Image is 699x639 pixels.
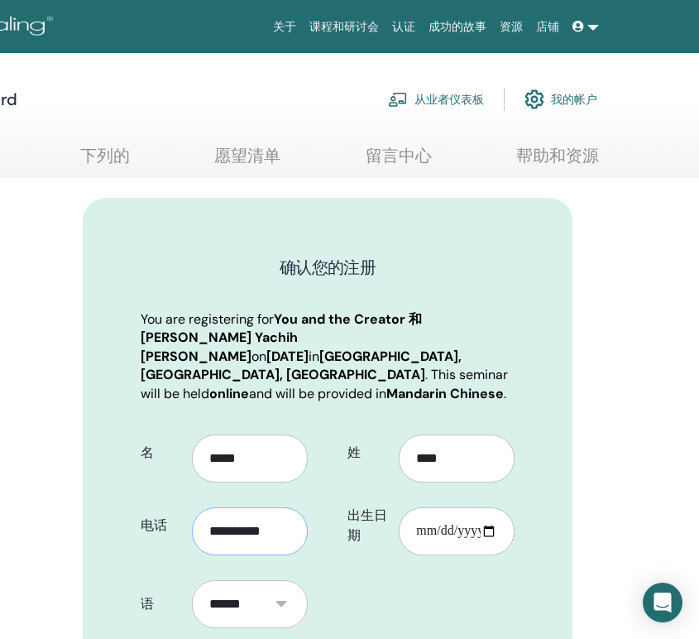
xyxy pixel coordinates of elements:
[516,146,599,178] a: 帮助和资源
[141,348,462,383] b: [GEOGRAPHIC_DATA], [GEOGRAPHIC_DATA], [GEOGRAPHIC_DATA]
[128,437,192,468] label: 名
[388,92,408,107] img: chalkboard-teacher.svg
[529,12,566,42] a: 店铺
[335,437,399,468] label: 姓
[335,500,399,551] label: 出生日期
[388,81,484,118] a: 从业者仪表板
[366,146,432,178] a: 留言中心
[214,146,280,178] a: 愿望清单
[385,12,422,42] a: 认证
[209,385,249,402] b: online
[141,256,515,279] h3: 确认您的注册
[643,583,682,622] div: Open Intercom Messenger
[266,348,309,365] b: [DATE]
[141,310,515,403] p: You are registering for on in . This seminar will be held and will be provided in .
[386,385,504,402] b: Mandarin Chinese
[266,12,303,42] a: 关于
[141,310,422,365] b: You and the Creator 和 [PERSON_NAME] Yachih [PERSON_NAME]
[128,510,192,541] label: 电话
[80,146,130,178] a: 下列的
[493,12,529,42] a: 资源
[303,12,385,42] a: 课程和研讨会
[524,81,597,118] a: 我的帐户
[524,85,544,113] img: cog.svg
[422,12,493,42] a: 成功的故事
[128,589,192,620] label: 语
